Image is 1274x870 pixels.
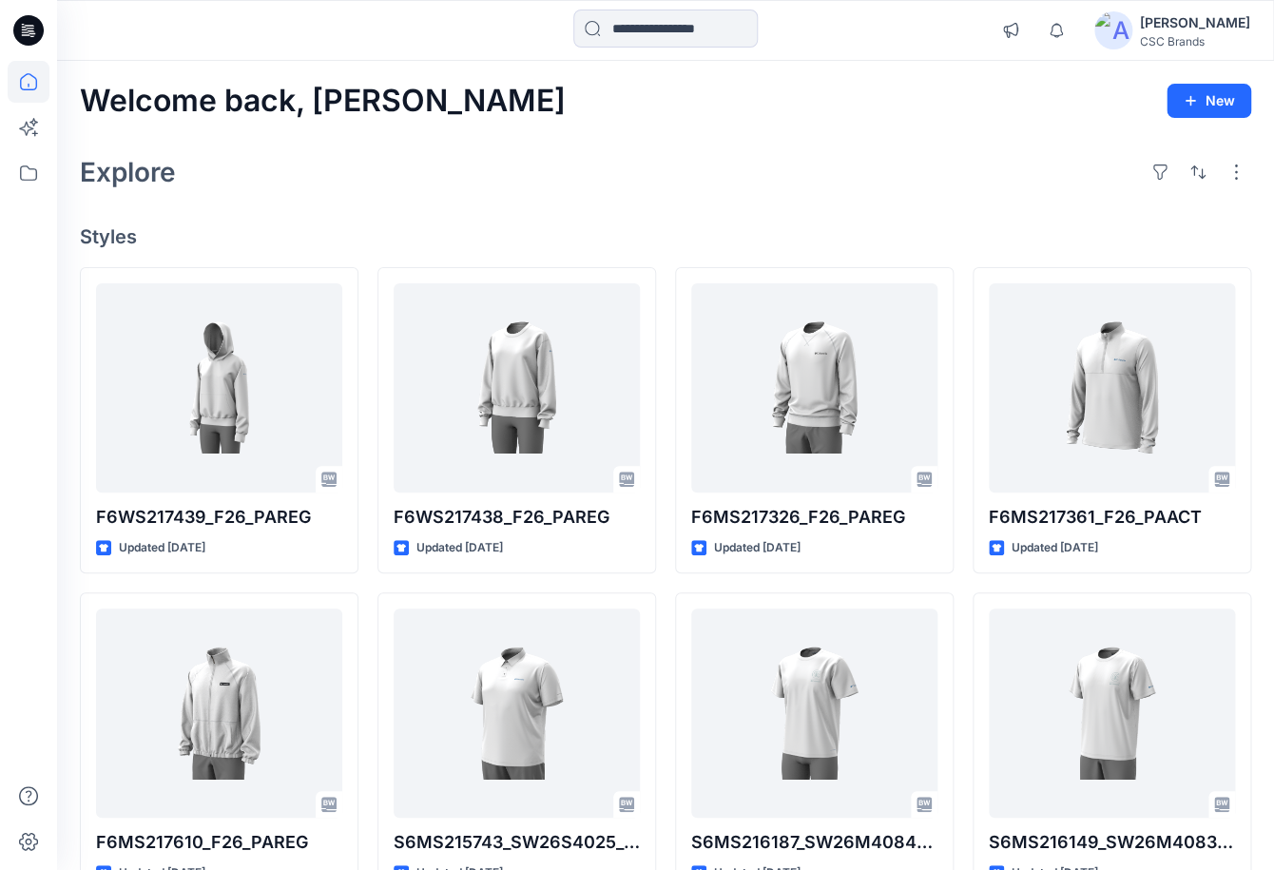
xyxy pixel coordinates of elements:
p: S6MS216187_SW26M4084_S26_PAREG [691,829,937,856]
a: F6MS217326_F26_PAREG [691,283,937,493]
h2: Explore [80,157,176,187]
p: Updated [DATE] [714,538,801,558]
p: S6MS215743_SW26S4025_S26_EXTREG [394,829,640,856]
a: F6WS217438_F26_PAREG [394,283,640,493]
p: Updated [DATE] [416,538,503,558]
a: S6MS216187_SW26M4084_S26_PAREG [691,609,937,818]
p: Updated [DATE] [1012,538,1098,558]
a: S6MS215743_SW26S4025_S26_EXTREG [394,609,640,818]
p: Updated [DATE] [119,538,205,558]
a: S6MS216149_SW26M4083_S26_PAREG [989,609,1235,818]
p: S6MS216149_SW26M4083_S26_PAREG [989,829,1235,856]
p: F6WS217439_F26_PAREG [96,504,342,531]
p: F6MS217361_F26_PAACT [989,504,1235,531]
img: avatar [1094,11,1132,49]
button: New [1167,84,1251,118]
p: F6MS217326_F26_PAREG [691,504,937,531]
div: CSC Brands [1140,34,1250,48]
p: F6WS217438_F26_PAREG [394,504,640,531]
a: F6WS217439_F26_PAREG [96,283,342,493]
h2: Welcome back, [PERSON_NAME] [80,84,566,119]
p: F6MS217610_F26_PAREG [96,829,342,856]
div: [PERSON_NAME] [1140,11,1250,34]
h4: Styles [80,225,1251,248]
a: F6MS217361_F26_PAACT [989,283,1235,493]
a: F6MS217610_F26_PAREG [96,609,342,818]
